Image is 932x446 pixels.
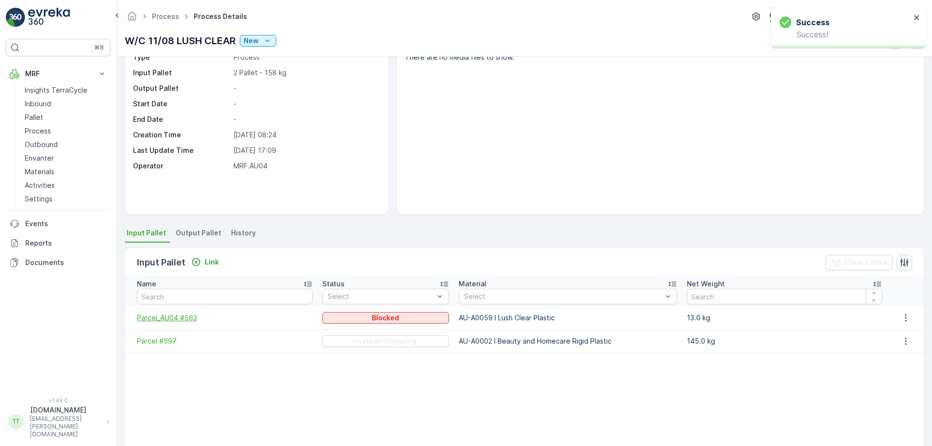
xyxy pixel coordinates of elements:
[8,414,24,429] div: TT
[322,335,449,347] button: In stock-Outgoing
[21,192,111,206] a: Settings
[25,69,91,79] p: MRF
[233,52,378,62] p: Process
[233,83,378,93] p: -
[687,279,725,289] p: Net Weight
[322,312,449,324] button: Blocked
[133,115,230,124] p: End Date
[127,15,137,23] a: Homepage
[137,279,156,289] p: Name
[454,306,682,330] td: AU-A0059 I Lush Clear Plastic
[25,238,107,248] p: Reports
[770,11,785,22] img: terracycle_logo.png
[233,130,378,140] p: [DATE] 08:24
[845,258,887,267] p: Clear Filters
[322,279,345,289] p: Status
[682,330,887,353] td: 145.0 kg
[25,219,107,229] p: Events
[125,33,236,48] p: W/C 11/08 LUSH CLEAR
[30,405,102,415] p: [DOMAIN_NAME]
[21,111,111,124] a: Pallet
[328,292,434,301] p: Select
[233,161,378,171] p: MRF.AU04
[25,99,51,109] p: Inbound
[152,12,179,20] a: Process
[25,85,87,95] p: Insights TerraCycle
[770,8,924,25] button: Terracycle-AU04 - Sendable(+10:00)
[133,99,230,109] p: Start Date
[137,313,313,323] a: Parcel_AU04 #563
[405,52,914,62] p: There are no media files to show.
[6,214,111,233] a: Events
[133,161,230,171] p: Operator
[464,292,662,301] p: Select
[6,405,111,438] button: TT[DOMAIN_NAME][EMAIL_ADDRESS][PERSON_NAME][DOMAIN_NAME]
[233,68,378,78] p: 2 Pallet - 158 kg
[21,124,111,138] a: Process
[780,30,911,39] p: Success!
[687,289,882,304] input: Search
[21,179,111,192] a: Activities
[233,146,378,155] p: [DATE] 17:09
[21,151,111,165] a: Envanter
[6,233,111,253] a: Reports
[454,330,682,353] td: AU-A0002 I Beauty and Homecare Rigid Plastic
[133,146,230,155] p: Last Update Time
[137,289,313,304] input: Search
[137,256,185,269] p: Input Pallet
[682,306,887,330] td: 13.0 kg
[30,415,102,438] p: [EMAIL_ADDRESS][PERSON_NAME][DOMAIN_NAME]
[25,181,55,190] p: Activities
[176,228,221,238] span: Output Pallet
[205,257,219,267] p: Link
[21,138,111,151] a: Outbound
[21,83,111,97] a: Insights TerraCycle
[233,115,378,124] p: -
[133,83,230,93] p: Output Pallet
[6,397,111,403] span: v 1.48.0
[459,279,486,289] p: Material
[187,256,223,268] button: Link
[796,17,830,28] h3: Success
[94,44,104,51] p: ⌘B
[372,313,399,323] p: Blocked
[25,153,54,163] p: Envanter
[6,253,111,272] a: Documents
[25,140,58,149] p: Outbound
[244,36,259,46] p: New
[127,228,166,238] span: Input Pallet
[21,97,111,111] a: Inbound
[25,258,107,267] p: Documents
[6,8,25,27] img: logo
[25,194,52,204] p: Settings
[25,126,51,136] p: Process
[192,12,249,21] span: Process Details
[231,228,256,238] span: History
[28,8,70,27] img: logo_light-DOdMpM7g.png
[914,14,920,23] button: close
[133,52,230,62] p: Type
[25,167,54,177] p: Materials
[133,130,230,140] p: Creation Time
[233,99,378,109] p: -
[25,113,43,122] p: Pallet
[354,336,416,346] p: In stock-Outgoing
[21,165,111,179] a: Materials
[825,255,893,270] button: Clear Filters
[137,336,313,346] a: Parcel #597
[6,64,111,83] button: MRF
[133,68,230,78] p: Input Pallet
[240,35,276,47] button: New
